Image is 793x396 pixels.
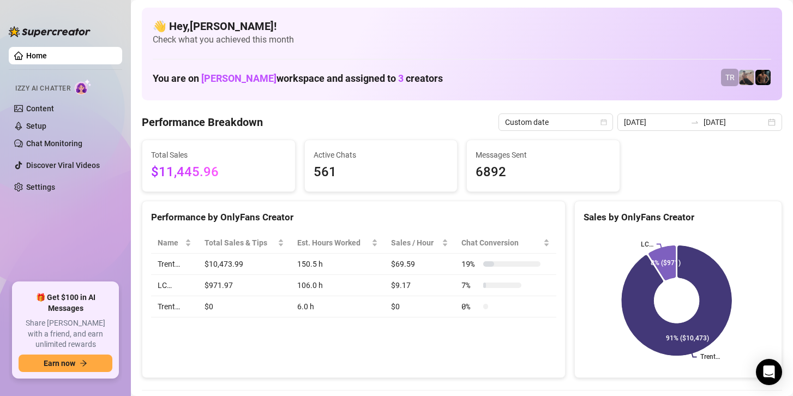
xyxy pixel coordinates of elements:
[151,232,198,254] th: Name
[385,232,455,254] th: Sales / Hour
[700,353,720,361] text: Trent…
[153,73,443,85] h1: You are on workspace and assigned to creators
[291,254,385,275] td: 150.5 h
[198,254,291,275] td: $10,473.99
[19,292,112,314] span: 🎁 Get $100 in AI Messages
[725,71,735,83] span: TR
[151,162,286,183] span: $11,445.96
[15,83,70,94] span: Izzy AI Chatter
[151,254,198,275] td: Trent…
[151,210,556,225] div: Performance by OnlyFans Creator
[158,237,183,249] span: Name
[291,296,385,317] td: 6.0 h
[44,359,75,368] span: Earn now
[201,73,277,84] span: [PERSON_NAME]
[291,275,385,296] td: 106.0 h
[600,119,607,125] span: calendar
[391,237,440,249] span: Sales / Hour
[641,241,653,248] text: LC…
[690,118,699,127] span: swap-right
[505,114,606,130] span: Custom date
[75,79,92,95] img: AI Chatter
[153,34,771,46] span: Check what you achieved this month
[153,19,771,34] h4: 👋 Hey, [PERSON_NAME] !
[314,149,449,161] span: Active Chats
[26,161,100,170] a: Discover Viral Videos
[80,359,87,367] span: arrow-right
[398,73,404,84] span: 3
[739,70,754,85] img: LC
[26,139,82,148] a: Chat Monitoring
[151,275,198,296] td: LC…
[476,149,611,161] span: Messages Sent
[584,210,773,225] div: Sales by OnlyFans Creator
[19,318,112,350] span: Share [PERSON_NAME] with a friend, and earn unlimited rewards
[476,162,611,183] span: 6892
[297,237,369,249] div: Est. Hours Worked
[26,183,55,191] a: Settings
[9,26,91,37] img: logo-BBDzfeDw.svg
[704,116,766,128] input: End date
[385,254,455,275] td: $69.59
[461,258,479,270] span: 19 %
[151,149,286,161] span: Total Sales
[461,279,479,291] span: 7 %
[624,116,686,128] input: Start date
[151,296,198,317] td: Trent…
[690,118,699,127] span: to
[755,70,771,85] img: Trent
[385,275,455,296] td: $9.17
[26,51,47,60] a: Home
[26,104,54,113] a: Content
[385,296,455,317] td: $0
[19,355,112,372] button: Earn nowarrow-right
[205,237,275,249] span: Total Sales & Tips
[198,296,291,317] td: $0
[198,275,291,296] td: $971.97
[142,115,263,130] h4: Performance Breakdown
[198,232,291,254] th: Total Sales & Tips
[756,359,782,385] div: Open Intercom Messenger
[455,232,556,254] th: Chat Conversion
[314,162,449,183] span: 561
[461,237,541,249] span: Chat Conversion
[461,301,479,313] span: 0 %
[26,122,46,130] a: Setup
